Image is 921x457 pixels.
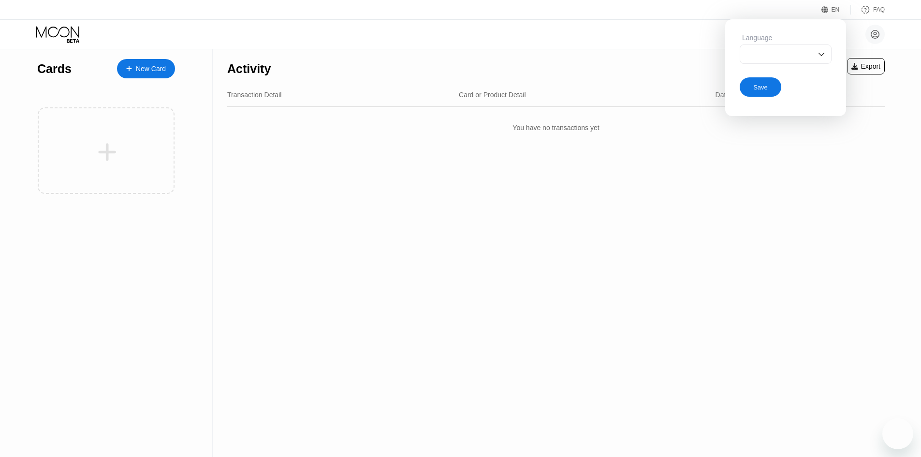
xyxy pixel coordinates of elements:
[37,62,72,76] div: Cards
[459,91,526,99] div: Card or Product Detail
[117,59,175,78] div: New Card
[136,65,166,73] div: New Card
[821,5,851,15] div: EN
[832,6,840,13] div: EN
[851,62,880,70] div: Export
[753,83,768,91] div: Save
[873,6,885,13] div: FAQ
[847,58,885,74] div: Export
[882,418,913,449] iframe: Кнопка запуска окна обмена сообщениями
[227,62,271,76] div: Activity
[716,91,753,99] div: Date & Time
[227,114,885,141] div: You have no transactions yet
[227,91,281,99] div: Transaction Detail
[740,74,832,97] div: Save
[740,34,832,42] div: Language
[851,5,885,15] div: FAQ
